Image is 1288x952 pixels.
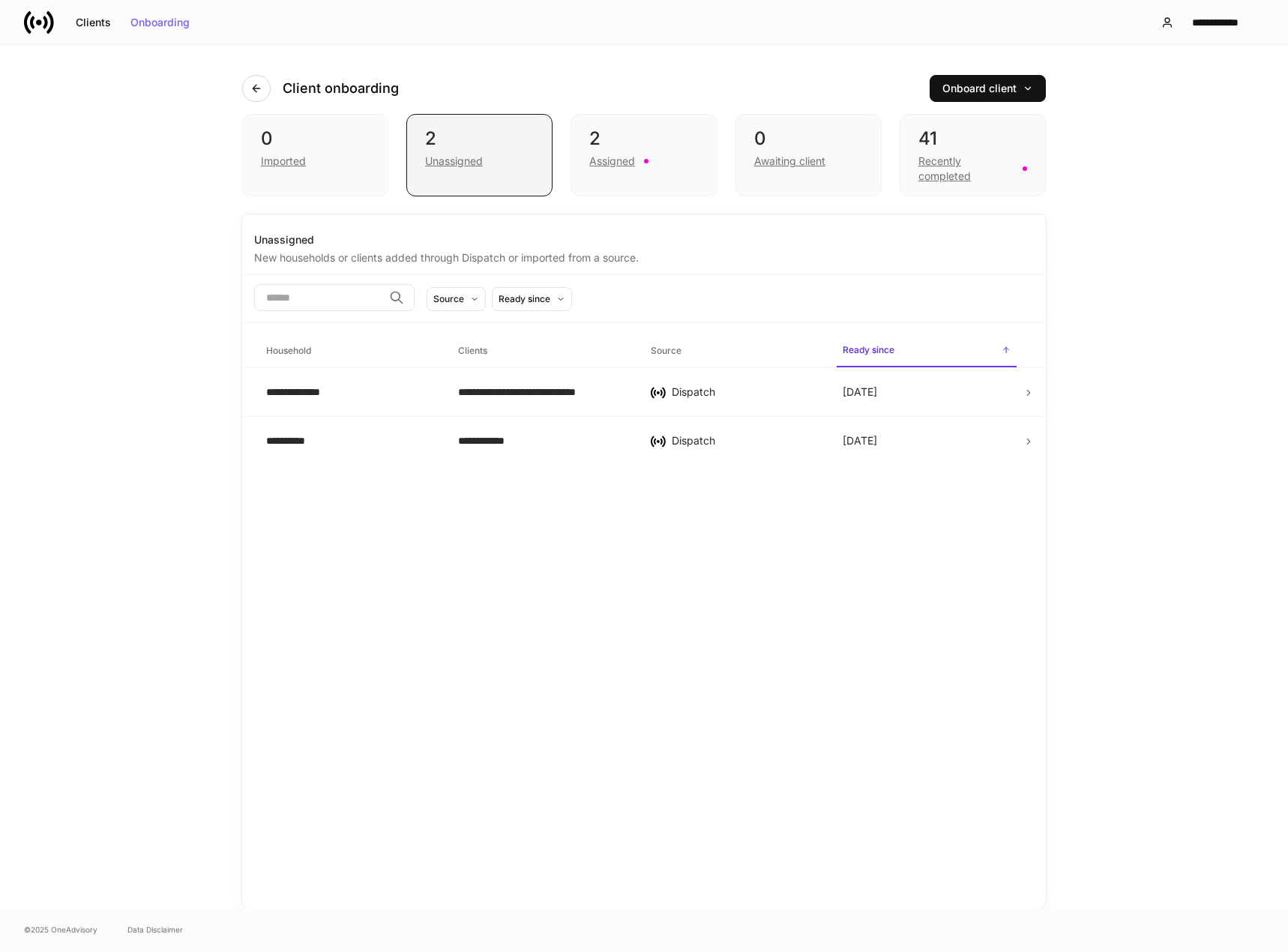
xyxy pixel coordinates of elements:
[754,154,825,169] div: Awaiting client
[283,79,399,97] h4: Client onboarding
[261,127,370,151] div: 0
[425,127,534,151] div: 2
[406,114,553,196] div: 2Unassigned
[425,154,483,169] div: Unassigned
[735,114,882,196] div: 0Awaiting client
[492,287,572,311] button: Ready since
[645,336,825,367] span: Source
[571,114,717,196] div: 2Assigned
[452,336,632,367] span: Clients
[942,83,1033,94] div: Onboard client
[127,924,183,936] a: Data Disclaimer
[651,343,681,358] h6: Source
[121,10,199,34] button: Onboarding
[427,287,486,311] button: Source
[918,127,1027,151] div: 41
[266,343,311,358] h6: Household
[261,154,306,169] div: Imported
[260,336,440,367] span: Household
[589,154,635,169] div: Assigned
[254,247,1034,265] div: New households or clients added through Dispatch or imported from a source.
[130,17,190,28] div: Onboarding
[24,924,97,936] span: © 2025 OneAdvisory
[754,127,863,151] div: 0
[843,385,877,400] p: [DATE]
[589,127,698,151] div: 2
[843,343,894,357] h6: Ready since
[66,10,121,34] button: Clients
[837,335,1017,367] span: Ready since
[843,433,877,448] p: [DATE]
[254,232,1034,247] div: Unassigned
[433,292,464,306] div: Source
[242,114,388,196] div: 0Imported
[76,17,111,28] div: Clients
[672,385,819,400] div: Dispatch
[458,343,487,358] h6: Clients
[672,433,819,448] div: Dispatch
[930,75,1046,102] button: Onboard client
[499,292,550,306] div: Ready since
[918,154,1014,184] div: Recently completed
[900,114,1046,196] div: 41Recently completed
